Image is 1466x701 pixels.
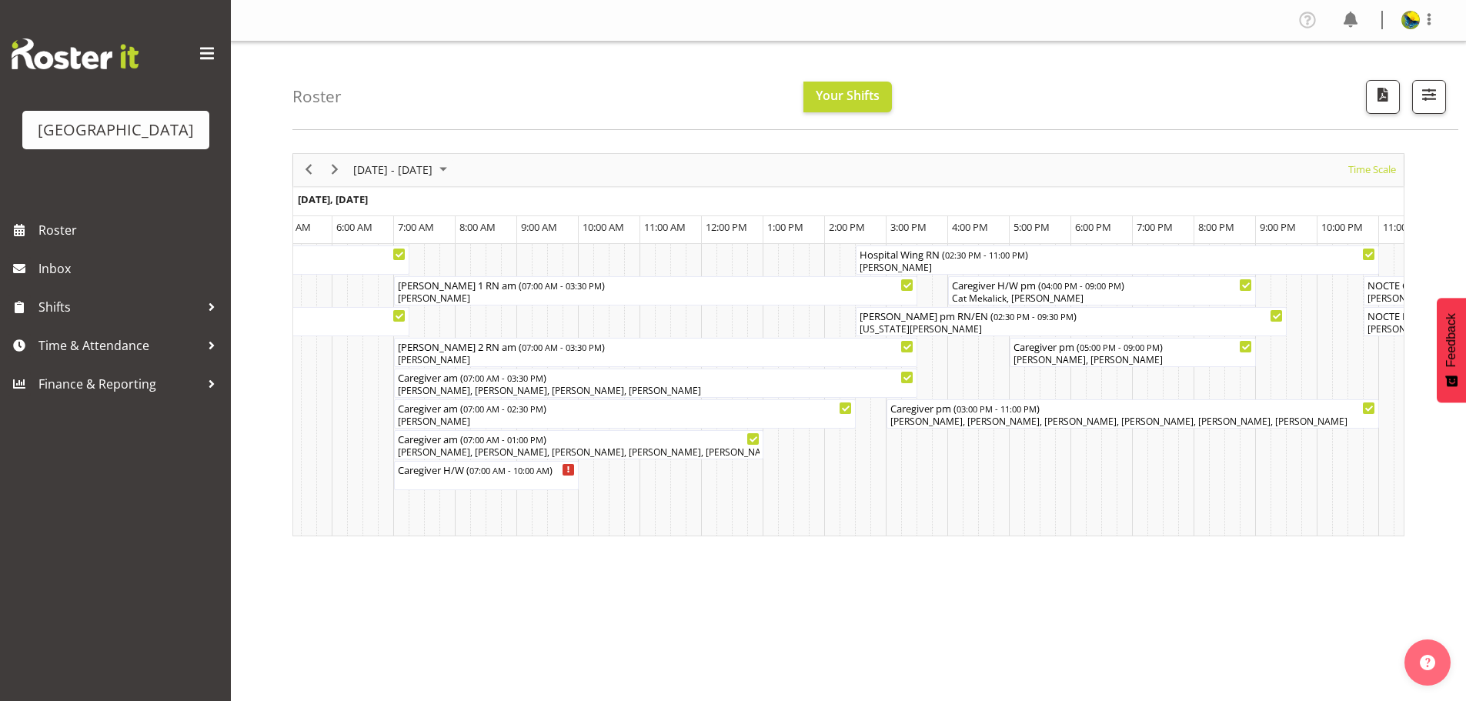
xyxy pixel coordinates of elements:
button: Previous [299,160,319,179]
div: previous period [296,154,322,186]
img: Rosterit website logo [12,38,139,69]
div: [PERSON_NAME] [398,415,852,429]
span: 9:00 AM [521,220,557,234]
div: Caregiver am ( ) [398,431,760,446]
div: [PERSON_NAME], [PERSON_NAME], [PERSON_NAME], [PERSON_NAME], [PERSON_NAME], [PERSON_NAME] [890,415,1375,429]
div: Caregiver pm ( ) [1014,339,1252,354]
span: 7:00 AM [398,220,434,234]
span: 12:00 PM [706,220,747,234]
div: Caregiver H/W ( ) [398,462,575,477]
span: Your Shifts [816,87,880,104]
span: 07:00 AM - 10:00 AM [469,464,549,476]
div: Caregiver am Begin From Wednesday, October 29, 2025 at 7:00:00 AM GMT+13:00 Ends At Wednesday, Oc... [394,369,917,398]
span: [DATE] - [DATE] [352,160,434,179]
button: Time Scale [1346,160,1399,179]
div: Caregiver pm Begin From Wednesday, October 29, 2025 at 5:00:00 PM GMT+13:00 Ends At Wednesday, Oc... [1010,338,1256,367]
span: 3:00 PM [890,220,927,234]
span: 10:00 PM [1321,220,1363,234]
span: 5:00 AM [275,220,311,234]
div: next period [322,154,348,186]
span: Shifts [38,295,200,319]
div: [PERSON_NAME], [PERSON_NAME] [1014,353,1252,367]
div: Ressie 1 RN am Begin From Wednesday, October 29, 2025 at 7:00:00 AM GMT+13:00 Ends At Wednesday, ... [394,276,917,305]
span: 5:00 PM [1014,220,1050,234]
span: 8:00 PM [1198,220,1234,234]
h4: Roster [292,88,342,105]
span: 05:00 PM - 09:00 PM [1080,341,1160,353]
div: Caregiver H/W pm ( ) [952,277,1252,292]
button: Your Shifts [803,82,892,112]
div: [PERSON_NAME] 1 RN am ( ) [398,277,913,292]
div: Caregiver pm Begin From Wednesday, October 29, 2025 at 3:00:00 PM GMT+13:00 Ends At Wednesday, Oc... [887,399,1379,429]
div: Hospital Wing RN Begin From Wednesday, October 29, 2025 at 2:30:00 PM GMT+13:00 Ends At Wednesday... [856,245,1379,275]
span: Inbox [38,257,223,280]
span: 04:00 PM - 09:00 PM [1041,279,1121,292]
div: Caregiver pm ( ) [890,400,1375,416]
span: 2:00 PM [829,220,865,234]
div: Caregiver am ( ) [398,400,852,416]
div: Timeline Week of October 31, 2025 [292,153,1404,536]
button: Feedback - Show survey [1437,298,1466,402]
div: [PERSON_NAME] pm RN/EN ( ) [860,308,1283,323]
span: 1:00 PM [767,220,803,234]
span: 07:00 AM - 03:30 PM [522,341,602,353]
span: 07:00 AM - 02:30 PM [463,402,543,415]
button: October 2025 [351,160,454,179]
span: 03:00 PM - 11:00 PM [957,402,1037,415]
span: 9:00 PM [1260,220,1296,234]
div: Cat Mekalick, [PERSON_NAME] [952,292,1252,305]
div: Ressie 2 RN am Begin From Wednesday, October 29, 2025 at 7:00:00 AM GMT+13:00 Ends At Wednesday, ... [394,338,917,367]
div: [PERSON_NAME], [PERSON_NAME], [PERSON_NAME], [PERSON_NAME] [398,384,913,398]
div: Ressie pm RN/EN Begin From Wednesday, October 29, 2025 at 2:30:00 PM GMT+13:00 Ends At Wednesday,... [856,307,1287,336]
span: 02:30 PM - 11:00 PM [945,249,1025,261]
div: Caregiver am Begin From Wednesday, October 29, 2025 at 7:00:00 AM GMT+13:00 Ends At Wednesday, Oc... [394,430,763,459]
span: 07:00 AM - 03:30 PM [463,372,543,384]
span: 07:00 AM - 03:30 PM [522,279,602,292]
span: 10:00 AM [583,220,624,234]
div: Caregiver am ( ) [398,369,913,385]
span: 7:00 PM [1137,220,1173,234]
div: Caregiver H/W pm Begin From Wednesday, October 29, 2025 at 4:00:00 PM GMT+13:00 Ends At Wednesday... [948,276,1256,305]
div: Caregiver am Begin From Wednesday, October 29, 2025 at 7:00:00 AM GMT+13:00 Ends At Wednesday, Oc... [394,399,856,429]
span: Roster [38,219,223,242]
span: 6:00 PM [1075,220,1111,234]
span: [DATE], [DATE] [298,192,368,206]
button: Download a PDF of the roster according to the set date range. [1366,80,1400,114]
span: 6:00 AM [336,220,372,234]
div: [PERSON_NAME] [860,261,1375,275]
div: Oct 27 - Nov 02, 2025 [348,154,456,186]
div: [GEOGRAPHIC_DATA] [38,119,194,142]
span: Time Scale [1347,160,1398,179]
div: Caregiver H/W Begin From Wednesday, October 29, 2025 at 7:00:00 AM GMT+13:00 Ends At Wednesday, O... [394,461,579,490]
span: Feedback [1444,313,1458,367]
span: 11:00 AM [644,220,686,234]
img: gemma-hall22491374b5f274993ff8414464fec47f.png [1401,11,1420,29]
span: 8:00 AM [459,220,496,234]
button: Next [325,160,346,179]
button: Filter Shifts [1412,80,1446,114]
span: 02:30 PM - 09:30 PM [993,310,1074,322]
span: 07:00 AM - 01:00 PM [463,433,543,446]
div: [PERSON_NAME] [398,353,913,367]
div: Hospital Wing RN ( ) [860,246,1375,262]
span: 11:00 PM [1383,220,1424,234]
div: [PERSON_NAME] [398,292,913,305]
span: Finance & Reporting [38,372,200,396]
div: [US_STATE][PERSON_NAME] [860,322,1283,336]
div: [PERSON_NAME], [PERSON_NAME], [PERSON_NAME], [PERSON_NAME], [PERSON_NAME], [PERSON_NAME], [PERSON... [398,446,760,459]
div: [PERSON_NAME] 2 RN am ( ) [398,339,913,354]
img: help-xxl-2.png [1420,655,1435,670]
span: Time & Attendance [38,334,200,357]
span: 4:00 PM [952,220,988,234]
